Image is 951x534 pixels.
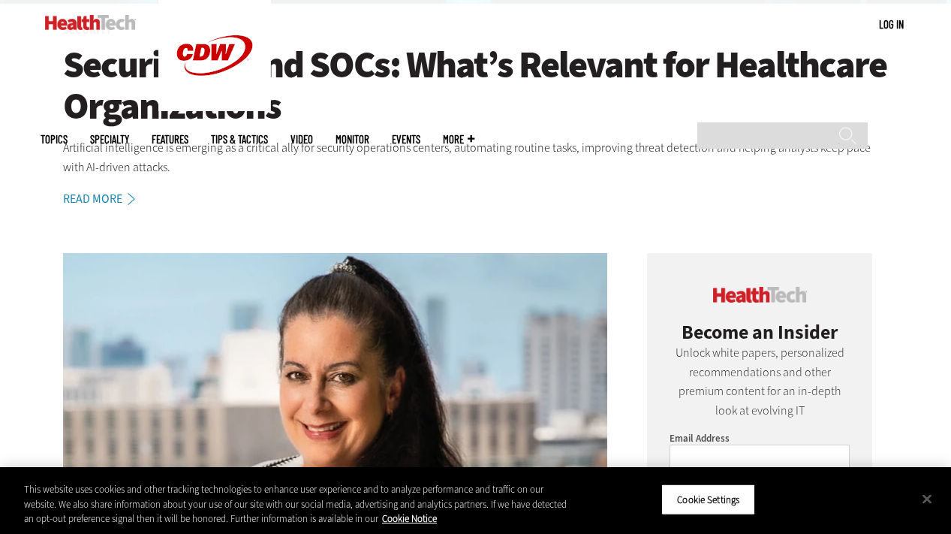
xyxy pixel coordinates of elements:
a: MonITor [336,134,369,145]
a: CDW [158,99,271,115]
button: Cookie Settings [661,484,755,515]
a: Log in [879,17,904,31]
a: Features [152,134,188,145]
a: Video [290,134,313,145]
span: More [443,134,474,145]
a: Tips & Tactics [211,134,268,145]
a: More information about your privacy [382,512,437,525]
span: Topics [41,134,68,145]
span: Become an Insider [682,319,838,345]
img: cdw insider logo [713,287,807,303]
div: This website uses cookies and other tracking technologies to enhance user experience and to analy... [24,482,570,526]
a: Events [392,134,420,145]
div: User menu [879,17,904,32]
button: Close [910,482,943,515]
a: Read More [63,193,152,205]
img: Home [45,15,136,30]
p: Unlock white papers, personalized recommendations and other premium content for an in-depth look ... [670,343,850,420]
span: Specialty [90,134,129,145]
label: Email Address [670,432,730,445]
